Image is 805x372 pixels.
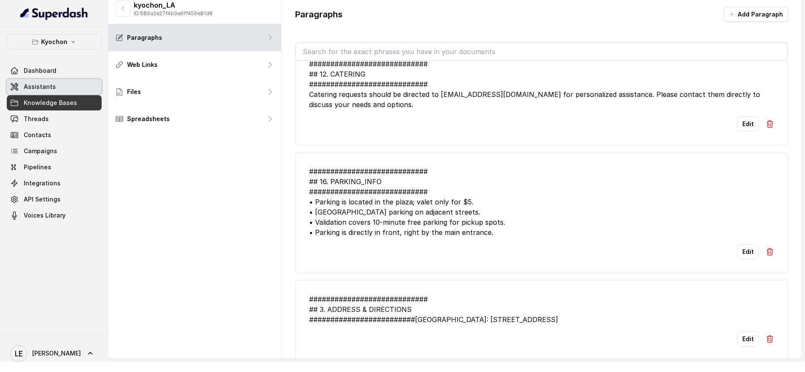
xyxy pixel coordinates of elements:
[41,37,67,47] p: Kyochon
[127,33,162,42] p: Paragraphs
[7,95,102,110] a: Knowledge Bases
[737,116,759,132] button: Edit
[15,349,23,358] text: LE
[296,43,787,60] input: Search for the exact phrases you have in your documents
[7,160,102,175] a: Pipelines
[7,208,102,223] a: Voices Library
[7,143,102,159] a: Campaigns
[127,115,170,123] p: Spreadsheets
[309,166,774,237] div: ############################ ## 16. PARKING_INFO ############################ • Parking is locate...
[24,83,56,91] span: Assistants
[24,179,61,187] span: Integrations
[7,127,102,143] a: Contacts
[7,63,102,78] a: Dashboard
[737,331,759,347] button: Edit
[24,99,77,107] span: Knowledge Bases
[32,349,81,358] span: [PERSON_NAME]
[7,192,102,207] a: API Settings
[24,147,57,155] span: Campaigns
[309,59,774,110] div: ############################ ## 12. CATERING ############################ Catering requests shoul...
[737,244,759,259] button: Edit
[127,88,141,96] p: Files
[20,7,89,20] img: light.svg
[7,111,102,127] a: Threads
[724,7,788,22] button: Add Paragraph
[134,10,213,17] p: ID: 689a2e27f4b9e6ff456e81d8
[24,211,66,220] span: Voices Library
[295,8,343,20] p: Paragraphs
[24,195,61,204] span: API Settings
[24,66,56,75] span: Dashboard
[7,176,102,191] a: Integrations
[24,131,51,139] span: Contacts
[24,163,51,171] span: Pipelines
[7,342,102,365] a: [PERSON_NAME]
[766,120,774,128] img: Delete
[127,61,158,69] p: Web Links
[766,335,774,343] img: Delete
[309,294,774,325] div: ############################ ## 3. ADDRESS & DIRECTIONS #########################[GEOGRAPHIC_DATA...
[766,248,774,256] img: Delete
[24,115,49,123] span: Threads
[7,34,102,50] button: Kyochon
[7,79,102,94] a: Assistants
